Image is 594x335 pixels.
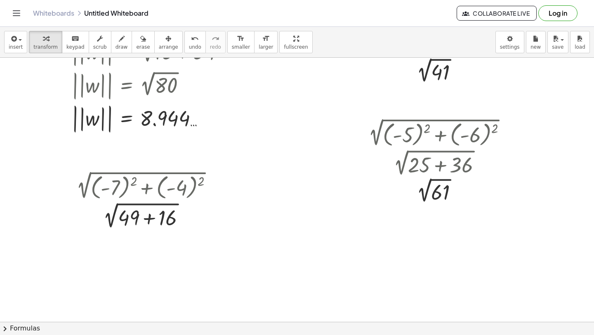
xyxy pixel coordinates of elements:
button: undoundo [184,31,206,53]
button: scrub [89,31,111,53]
span: save [552,44,563,50]
button: insert [4,31,27,53]
button: transform [29,31,62,53]
button: format_sizesmaller [227,31,255,53]
button: new [526,31,546,53]
button: arrange [154,31,183,53]
button: format_sizelarger [254,31,278,53]
button: Toggle navigation [10,7,23,20]
i: format_size [262,34,270,44]
span: larger [259,44,273,50]
span: arrange [159,44,178,50]
span: draw [115,44,128,50]
span: Collaborate Live [464,9,530,17]
button: draw [111,31,132,53]
button: load [570,31,590,53]
span: erase [136,44,150,50]
button: Collaborate Live [457,6,537,21]
span: scrub [93,44,107,50]
button: save [547,31,568,53]
i: format_size [237,34,245,44]
i: redo [212,34,219,44]
a: Whiteboards [33,9,74,17]
i: keyboard [71,34,79,44]
span: fullscreen [284,44,308,50]
span: insert [9,44,23,50]
span: keypad [66,44,85,50]
span: undo [189,44,201,50]
button: fullscreen [279,31,312,53]
button: redoredo [205,31,226,53]
button: Log in [538,5,577,21]
span: new [530,44,541,50]
i: undo [191,34,199,44]
span: redo [210,44,221,50]
button: erase [132,31,154,53]
span: load [575,44,585,50]
button: keyboardkeypad [62,31,89,53]
span: settings [500,44,520,50]
span: transform [33,44,58,50]
button: settings [495,31,524,53]
span: smaller [232,44,250,50]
